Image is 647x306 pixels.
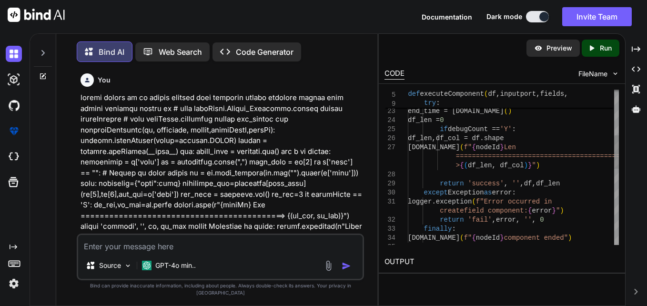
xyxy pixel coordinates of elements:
[484,189,492,196] span: as
[384,188,395,197] div: 30
[424,225,452,233] span: finally
[500,125,512,133] span: 'Y'
[504,180,508,187] span: ,
[468,162,524,169] span: df_len, df_col
[532,162,536,169] span: "
[456,162,460,169] span: >
[408,116,440,124] span: df_len =
[440,116,444,124] span: 0
[99,261,121,270] p: Source
[460,162,464,169] span: {
[472,198,476,205] span: (
[448,189,484,196] span: Exception
[536,90,540,98] span: ,
[424,99,436,107] span: try
[384,134,395,143] div: 26
[516,216,520,224] span: ,
[379,251,625,273] h2: OUTPUT
[408,234,460,242] span: [DOMAIN_NAME]
[488,90,496,98] span: df
[486,12,522,21] span: Dark mode
[500,234,504,242] span: }
[422,13,472,21] span: Documentation
[504,143,516,151] span: Len
[159,46,202,58] p: Web Search
[384,179,395,188] div: 29
[99,46,124,58] p: Bind AI
[472,143,476,151] span: {
[422,12,472,22] button: Documentation
[512,189,516,196] span: :
[6,275,22,292] img: settings
[6,46,22,62] img: darkChat
[384,243,395,252] div: 35
[534,44,543,52] img: preview
[408,134,432,142] span: df_len
[6,97,22,113] img: githubDark
[560,207,564,214] span: )
[384,68,404,80] div: CODE
[408,198,472,205] span: logger.exception
[236,46,293,58] p: Code Generator
[492,189,512,196] span: error
[532,207,552,214] span: error
[452,225,456,233] span: :
[98,75,111,85] h6: You
[578,69,607,79] span: FileName
[420,90,484,98] span: executeComponent
[540,216,544,224] span: 0
[342,261,351,271] img: icon
[484,90,488,98] span: (
[323,260,334,271] img: attachment
[142,261,152,270] img: GPT-4o mini
[524,180,532,187] span: df
[460,143,464,151] span: (
[408,107,504,115] span: end_time = [DOMAIN_NAME]
[464,143,472,151] span: f"
[562,7,632,26] button: Invite Team
[520,180,524,187] span: ,
[546,43,572,53] p: Preview
[536,162,540,169] span: )
[468,216,492,224] span: 'fail'
[456,153,628,160] span: ===========================================
[384,107,395,116] div: 23
[384,125,395,134] div: 25
[424,189,448,196] span: except
[528,162,532,169] span: }
[6,123,22,139] img: premium
[536,180,560,187] span: df_len
[8,8,65,22] img: Bind AI
[440,216,464,224] span: return
[436,99,440,107] span: :
[124,262,132,270] img: Pick Models
[468,180,504,187] span: 'success'
[432,134,436,142] span: ,
[512,125,516,133] span: :
[556,207,560,214] span: "
[476,143,500,151] span: nodeId
[440,207,528,214] span: createfield component:
[440,180,464,187] span: return
[384,91,395,100] span: 5
[472,234,476,242] span: {
[476,234,500,242] span: nodeId
[611,70,619,78] img: chevron down
[77,282,364,296] p: Bind can provide inaccurate information, including about people. Always double-check its answers....
[384,143,395,152] div: 27
[528,207,532,214] span: {
[6,149,22,165] img: cloudideIcon
[492,216,496,224] span: ,
[532,180,536,187] span: ,
[384,170,395,179] div: 28
[448,125,500,133] span: debugCount ==
[552,207,556,214] span: }
[524,162,528,169] span: )
[496,216,516,224] span: error
[384,197,395,206] div: 31
[155,261,196,270] p: GPT-4o min..
[384,100,395,109] span: 9
[464,162,468,169] span: (
[496,90,500,98] span: ,
[524,216,532,224] span: ''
